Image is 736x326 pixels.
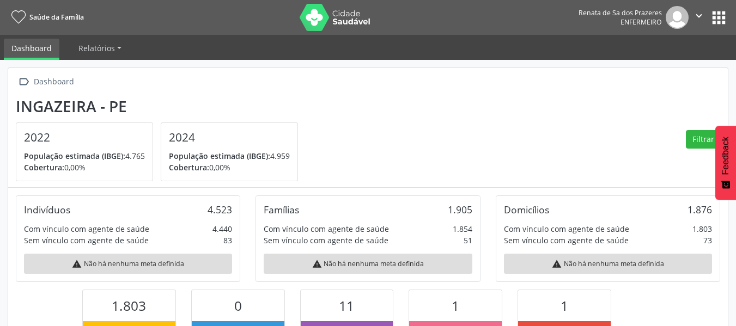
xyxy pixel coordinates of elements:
span: Cobertura: [24,162,64,173]
a: Relatórios [71,39,129,58]
div: Com vínculo com agente de saúde [504,223,629,235]
h4: 2022 [24,131,145,144]
div: Sem vínculo com agente de saúde [504,235,629,246]
div: Não há nenhuma meta definida [504,254,712,274]
div: Dashboard [32,74,76,90]
i:  [693,10,705,22]
div: 1.803 [692,223,712,235]
span: 1.803 [112,297,146,315]
div: 4.523 [208,204,232,216]
p: 0,00% [24,162,145,173]
span: 1 [452,297,459,315]
div: 73 [703,235,712,246]
a:  Dashboard [16,74,76,90]
span: Feedback [721,137,731,175]
div: 51 [464,235,472,246]
div: Indivíduos [24,204,70,216]
span: Enfermeiro [621,17,662,27]
img: img [666,6,689,29]
div: Ingazeira - PE [16,97,306,115]
button: Filtrar [686,130,720,149]
span: Saúde da Família [29,13,84,22]
p: 4.765 [24,150,145,162]
button: Feedback - Mostrar pesquisa [715,126,736,200]
div: 83 [223,235,232,246]
i: warning [72,259,82,269]
i: warning [312,259,322,269]
span: 11 [339,297,354,315]
span: Relatórios [78,43,115,53]
button: apps [709,8,728,27]
i:  [16,74,32,90]
span: População estimada (IBGE): [24,151,125,161]
div: Sem vínculo com agente de saúde [24,235,149,246]
h4: 2024 [169,131,290,144]
button:  [689,6,709,29]
div: 1.905 [448,204,472,216]
i: warning [552,259,562,269]
span: 0 [234,297,242,315]
div: Com vínculo com agente de saúde [264,223,389,235]
span: Cobertura: [169,162,209,173]
a: Dashboard [4,39,59,60]
div: Não há nenhuma meta definida [24,254,232,274]
div: 1.876 [688,204,712,216]
a: Saúde da Família [8,8,84,26]
div: Famílias [264,204,299,216]
p: 0,00% [169,162,290,173]
div: Renata de Sa dos Prazeres [579,8,662,17]
div: Não há nenhuma meta definida [264,254,472,274]
span: População estimada (IBGE): [169,151,270,161]
div: 4.440 [212,223,232,235]
div: Com vínculo com agente de saúde [24,223,149,235]
div: Sem vínculo com agente de saúde [264,235,388,246]
div: Domicílios [504,204,549,216]
div: 1.854 [453,223,472,235]
p: 4.959 [169,150,290,162]
span: 1 [561,297,568,315]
